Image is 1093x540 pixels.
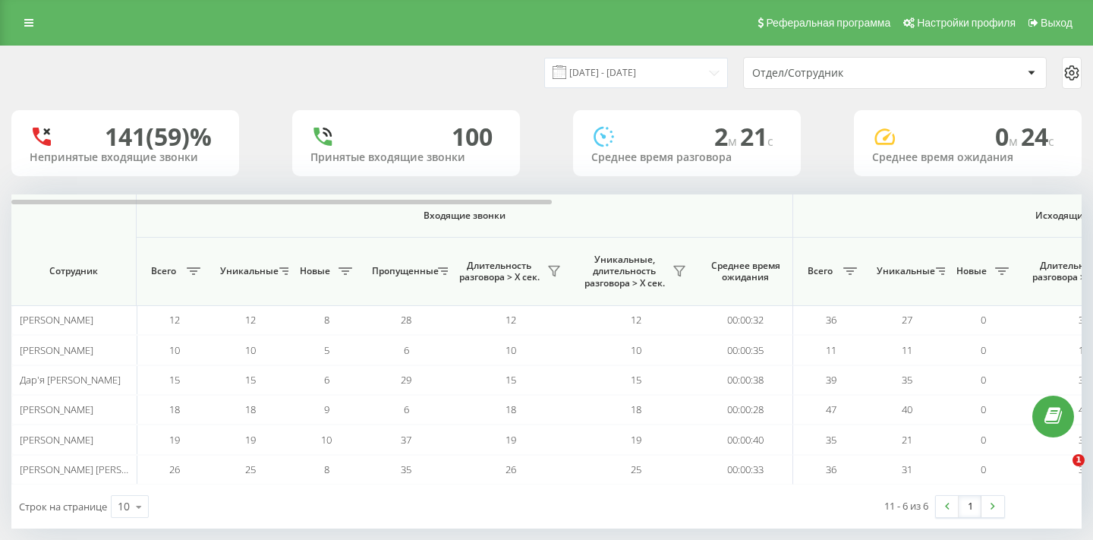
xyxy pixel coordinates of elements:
[1041,17,1073,29] span: Выход
[506,373,516,387] span: 15
[169,463,180,476] span: 26
[506,313,516,327] span: 12
[698,335,793,365] td: 00:00:35
[310,151,502,164] div: Принятые входящие звонки
[1073,454,1085,466] span: 1
[169,433,180,447] span: 19
[902,343,912,357] span: 11
[981,313,986,327] span: 0
[245,463,256,476] span: 25
[169,313,180,327] span: 12
[118,499,130,514] div: 10
[714,120,740,153] span: 2
[826,463,836,476] span: 36
[767,133,773,150] span: c
[30,151,221,164] div: Непринятые входящие звонки
[144,265,182,277] span: Всего
[752,67,934,80] div: Отдел/Сотрудник
[902,403,912,416] span: 40
[698,425,793,454] td: 00:00:40
[902,313,912,327] span: 27
[995,120,1021,153] span: 0
[401,373,411,387] span: 29
[826,373,836,387] span: 39
[631,433,641,447] span: 19
[953,265,991,277] span: Новые
[1041,454,1078,491] iframe: Intercom live chat
[169,403,180,416] span: 18
[169,373,180,387] span: 15
[826,403,836,416] span: 47
[826,433,836,447] span: 35
[455,260,543,283] span: Длительность разговора > Х сек.
[245,433,256,447] span: 19
[401,313,411,327] span: 28
[981,463,986,476] span: 0
[826,313,836,327] span: 36
[324,313,329,327] span: 8
[959,496,981,517] a: 1
[698,365,793,395] td: 00:00:38
[631,373,641,387] span: 15
[631,313,641,327] span: 12
[631,463,641,476] span: 25
[1048,133,1054,150] span: c
[324,403,329,416] span: 9
[324,373,329,387] span: 6
[372,265,433,277] span: Пропущенные
[401,433,411,447] span: 37
[169,343,180,357] span: 10
[20,343,93,357] span: [PERSON_NAME]
[728,133,740,150] span: м
[710,260,781,283] span: Среднее время ожидания
[766,17,890,29] span: Реферальная программа
[20,313,93,327] span: [PERSON_NAME]
[981,343,986,357] span: 0
[296,265,334,277] span: Новые
[506,463,516,476] span: 26
[917,17,1016,29] span: Настройки профиля
[826,343,836,357] span: 11
[404,403,409,416] span: 6
[321,433,332,447] span: 10
[324,463,329,476] span: 8
[105,122,212,151] div: 141 (59)%
[1009,133,1021,150] span: м
[245,313,256,327] span: 12
[245,373,256,387] span: 15
[740,120,773,153] span: 21
[631,343,641,357] span: 10
[19,500,107,513] span: Строк на странице
[698,305,793,335] td: 00:00:32
[884,498,928,513] div: 11 - 6 из 6
[902,463,912,476] span: 31
[1021,120,1054,153] span: 24
[404,343,409,357] span: 6
[902,433,912,447] span: 21
[20,403,93,416] span: [PERSON_NAME]
[591,151,783,164] div: Среднее время разговора
[245,343,256,357] span: 10
[981,433,986,447] span: 0
[20,373,121,387] span: Дар'я [PERSON_NAME]
[698,455,793,485] td: 00:00:33
[452,122,493,151] div: 100
[801,265,839,277] span: Всего
[581,254,668,289] span: Уникальные, длительность разговора > Х сек.
[506,433,516,447] span: 19
[324,343,329,357] span: 5
[220,265,275,277] span: Уникальные
[698,395,793,425] td: 00:00:28
[877,265,931,277] span: Уникальные
[176,210,753,222] span: Входящие звонки
[20,463,169,476] span: [PERSON_NAME] [PERSON_NAME]
[506,403,516,416] span: 18
[902,373,912,387] span: 35
[401,463,411,476] span: 35
[872,151,1063,164] div: Среднее время ожидания
[24,265,123,277] span: Сотрудник
[506,343,516,357] span: 10
[981,373,986,387] span: 0
[20,433,93,447] span: [PERSON_NAME]
[631,403,641,416] span: 18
